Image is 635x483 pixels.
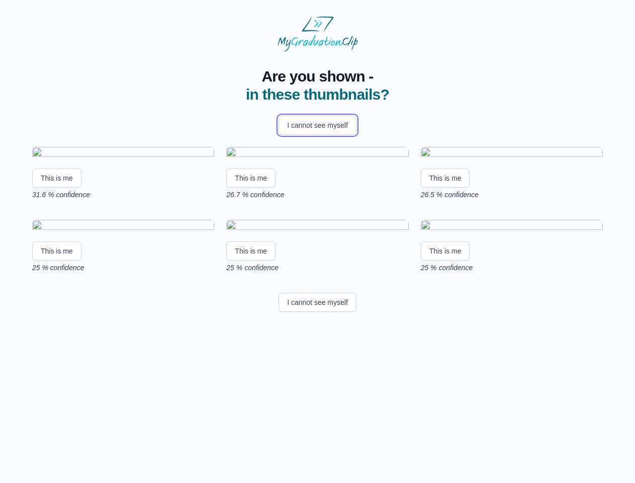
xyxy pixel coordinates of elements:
p: 31.6 % confidence [32,190,214,200]
button: This is me [421,169,470,188]
img: b3f1d356f78b329d6612304a3115c4e086c6f681.gif [421,147,603,160]
button: This is me [32,169,81,188]
p: 26.5 % confidence [421,190,603,200]
button: This is me [226,242,276,261]
button: This is me [32,242,81,261]
img: 598d7ebe529a69ca095ce8604040bdb07547ba1b.gif [226,147,408,160]
p: 26.7 % confidence [226,190,408,200]
p: 25 % confidence [226,263,408,273]
span: Are you shown - [246,67,389,86]
p: 25 % confidence [421,263,603,273]
button: This is me [421,242,470,261]
button: This is me [226,169,276,188]
img: MyGraduationClip [278,16,358,51]
img: b28c4ac2b98e1c39dc9874474a6f9b7224fa1fa7.gif [32,147,214,160]
p: 25 % confidence [32,263,214,273]
button: I cannot see myself [279,293,356,312]
button: I cannot see myself [279,116,356,135]
img: 3333f75a03a1bd4f6c3a8f3a6e218e3ebc082865.gif [421,220,603,233]
img: f326b7ea57203631dcd511901456dda1d679d88d.gif [32,220,214,233]
span: in these thumbnails? [246,86,389,103]
img: 94769bf84c698326ad56ead1664b4eefc53a78bd.gif [226,220,408,233]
